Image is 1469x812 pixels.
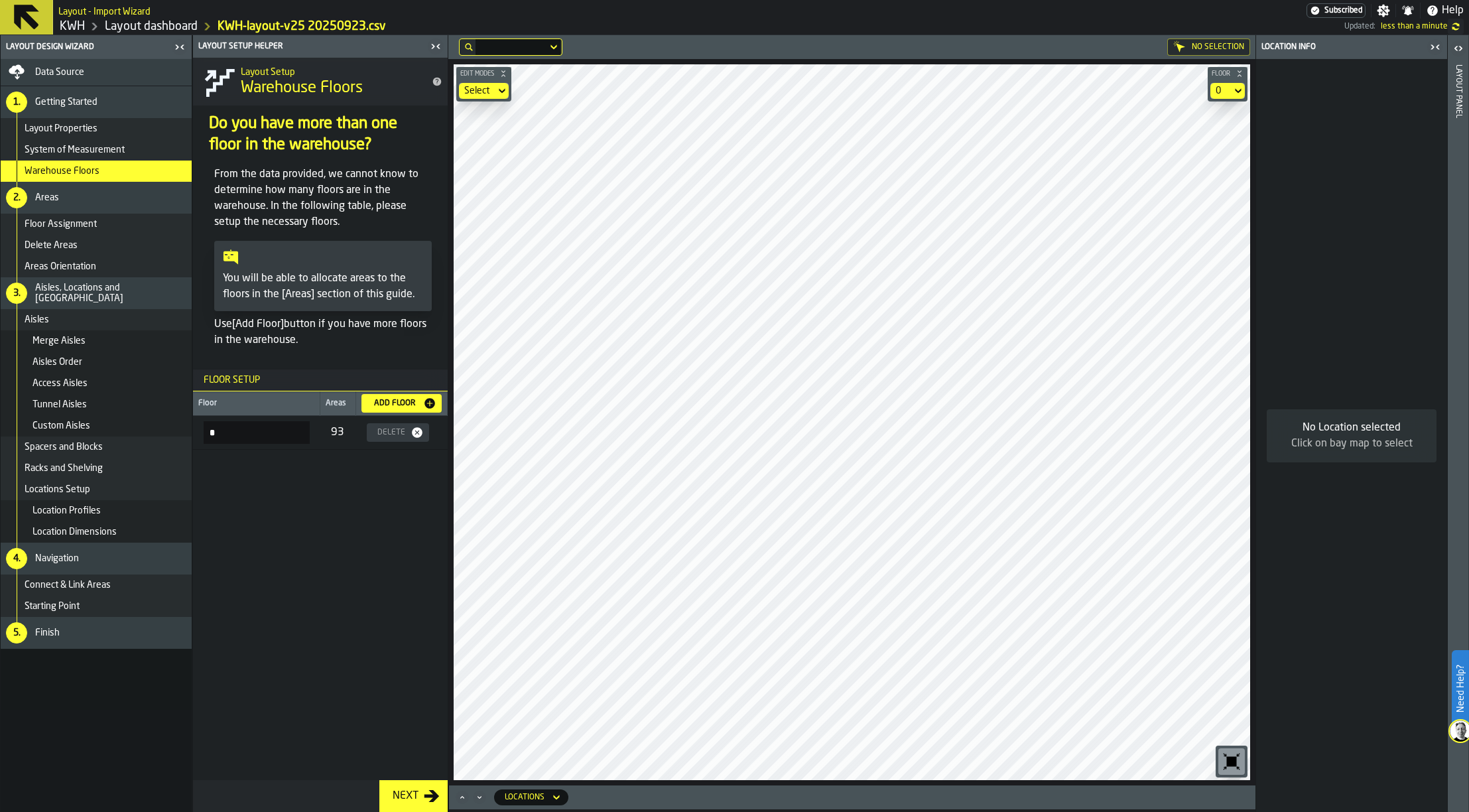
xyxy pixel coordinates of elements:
[35,67,84,78] span: Data Source
[35,553,79,564] span: Navigation
[1324,6,1362,15] span: Subscribed
[1426,39,1444,55] label: button-toggle-Close me
[372,428,411,437] div: Delete
[6,622,27,643] div: 5.
[1216,746,1247,778] div: button-toolbar-undefined
[214,167,432,230] p: From the data provided, we cannot know to determine how many floors are in the warehouse. In the ...
[1,330,192,352] li: menu Merge Aisles
[456,67,511,80] button: button-
[426,38,445,54] label: button-toggle-Close me
[1,161,192,182] li: menu Warehouse Floors
[25,240,78,251] span: Delete Areas
[32,506,101,516] span: Location Profiles
[387,788,424,804] div: Next
[1,59,192,86] li: menu Data Source
[60,19,85,34] a: link-to-/wh/i/4fb45246-3b77-4bb5-b880-c337c3c5facb
[25,484,90,495] span: Locations Setup
[198,113,442,156] div: input-question-Do you have more than one floor in the warehouse?
[1,35,192,59] header: Layout Design Wizard
[1,543,192,575] li: menu Navigation
[1,575,192,596] li: menu Connect & Link Areas
[32,336,86,346] span: Merge Aisles
[1372,4,1395,17] label: button-toggle-Settings
[326,399,350,408] div: Areas
[35,97,97,107] span: Getting Started
[6,92,27,113] div: 1.
[379,780,448,812] button: button-Next
[367,423,429,442] button: button-Delete
[223,271,423,303] p: You will be able to allocate areas to the floors in the [Areas] section of this guide.
[204,421,310,444] input: input-value- input-value-
[1209,70,1233,78] span: Floor
[6,548,27,569] div: 4.
[6,283,27,304] div: 3.
[25,123,97,134] span: Layout Properties
[1,139,192,161] li: menu System of Measurement
[1449,38,1468,62] label: button-toggle-Open
[218,19,386,34] a: link-to-/wh/i/4fb45246-3b77-4bb5-b880-c337c3c5facb/import/layout/99c17072-f12f-4256-8315-449a583a...
[25,580,111,590] span: Connect & Link Areas
[6,187,27,208] div: 2.
[105,19,198,34] a: link-to-/wh/i/4fb45246-3b77-4bb5-b880-c337c3c5facb/designer
[35,192,59,203] span: Areas
[464,86,490,96] div: DropdownMenuValue-none
[241,78,363,99] span: Warehouse Floors
[1,394,192,415] li: menu Tunnel Aisles
[1167,38,1250,56] div: No Selection
[459,83,509,99] div: DropdownMenuValue-none
[465,43,473,51] div: hide filter
[32,378,88,389] span: Access Aisles
[494,789,568,805] div: DropdownMenuValue-locations
[1,352,192,373] li: menu Aisles Order
[1,617,192,649] li: menu Finish
[25,314,49,325] span: Aisles
[193,35,448,58] header: Layout Setup Helper
[35,628,60,638] span: Finish
[196,42,426,51] div: Layout Setup Helper
[1,373,192,394] li: menu Access Aisles
[1216,86,1226,96] div: DropdownMenuValue-default-floor
[1,277,192,309] li: menu Aisles, Locations and Bays
[32,421,90,431] span: Custom Aisles
[32,399,87,410] span: Tunnel Aisles
[1221,751,1242,772] svg: Reset zoom and position
[458,70,497,78] span: Edit Modes
[198,399,314,408] div: Floor
[1,437,192,458] li: menu Spacers and Blocks
[1,521,192,543] li: menu Location Dimensions
[505,793,544,802] div: DropdownMenuValue-locations
[25,166,99,176] span: Warehouse Floors
[1454,62,1463,809] div: Layout panel
[170,39,189,55] label: button-toggle-Close me
[1259,42,1426,52] div: Location Info
[1448,35,1468,812] header: Layout panel
[1256,35,1447,59] header: Location Info
[1396,4,1420,17] label: button-toggle-Notifications
[1307,3,1366,18] div: Menu Subscription
[1381,22,1448,31] span: 23/09/2025, 17.00.42
[193,375,260,385] span: Floor Setup
[1307,3,1366,18] a: link-to-/wh/i/4fb45246-3b77-4bb5-b880-c337c3c5facb/settings/billing
[25,442,103,452] span: Spacers and Blocks
[1,596,192,617] li: menu Starting Point
[1421,3,1469,19] label: button-toggle-Help
[1,309,192,330] li: menu Aisles
[1,479,192,500] li: menu Locations Setup
[241,64,421,78] h2: Sub Title
[35,283,186,304] span: Aisles, Locations and [GEOGRAPHIC_DATA]
[331,425,346,440] div: 93
[214,316,432,348] p: Use [Add Floor] button if you have more floors in the warehouse.
[1,214,192,235] li: menu Floor Assignment
[1,458,192,479] li: menu Racks and Shelving
[1210,83,1245,99] div: DropdownMenuValue-default-floor
[1453,651,1468,726] label: Need Help?
[3,42,170,52] div: Layout Design Wizard
[25,261,96,272] span: Areas Orientation
[58,4,151,17] h2: Sub Title
[1277,420,1426,436] div: No Location selected
[1,235,192,256] li: menu Delete Areas
[193,416,448,450] tr: 0
[32,527,117,537] span: Location Dimensions
[1,500,192,521] li: menu Location Profiles
[193,370,448,391] h3: title-section-Floor Setup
